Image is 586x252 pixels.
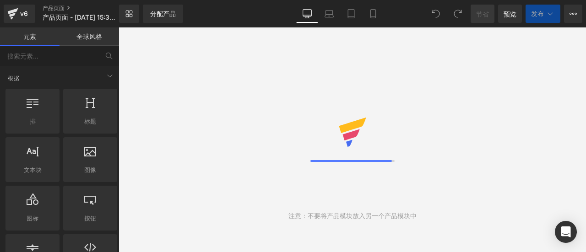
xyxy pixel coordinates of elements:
[476,10,489,18] font: 节省
[564,5,582,23] button: 更多的
[362,5,384,23] a: 移动的
[427,5,445,23] button: 撤消
[4,5,35,23] a: v6
[23,32,36,40] font: 元素
[43,13,124,21] font: 产品页面 - [DATE] 15:39:00
[43,5,134,12] a: 产品页面
[296,5,318,23] a: 桌面
[504,10,516,18] font: 预览
[30,118,36,125] font: 排
[20,10,28,17] font: v6
[340,5,362,23] a: 药片
[84,166,96,173] font: 图像
[318,5,340,23] a: 笔记本电脑
[150,10,176,17] font: 分配产品
[8,75,20,81] font: 根据
[76,32,102,40] font: 全球风格
[531,10,544,17] font: 发布
[24,166,42,173] font: 文本块
[498,5,522,23] a: 预览
[288,212,417,220] font: 注意：不要将产品模块放入另一个产品模块中
[84,118,96,125] font: 标题
[27,214,38,222] font: 图标
[119,5,139,23] a: 新图书馆
[526,5,560,23] button: 发布
[84,214,96,222] font: 按钮
[555,221,577,243] div: Open Intercom Messenger
[43,5,65,11] font: 产品页面
[449,5,467,23] button: 重做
